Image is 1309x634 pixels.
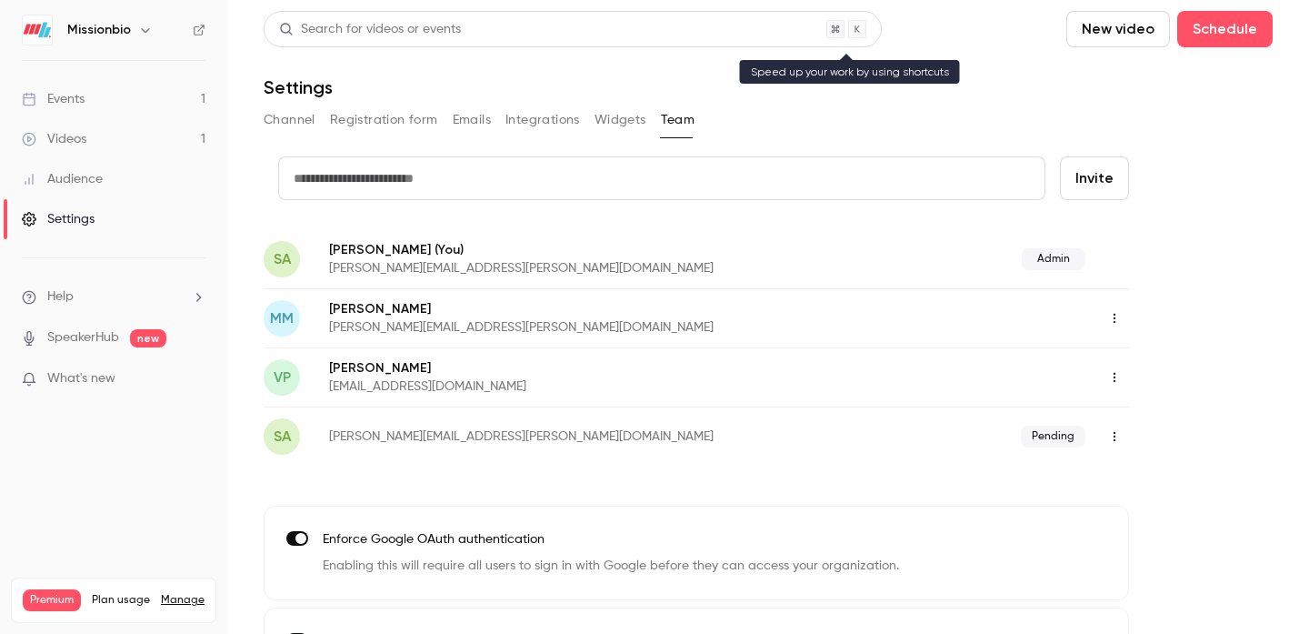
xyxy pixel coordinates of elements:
button: New video [1066,11,1170,47]
h6: Missionbio [67,21,131,39]
p: [PERSON_NAME][EMAIL_ADDRESS][PERSON_NAME][DOMAIN_NAME] [329,259,868,277]
div: Settings [22,210,95,228]
div: Events [22,90,85,108]
iframe: Noticeable Trigger [184,371,205,387]
p: [PERSON_NAME] [329,300,907,318]
div: Audience [22,170,103,188]
button: Channel [264,106,315,135]
span: Help [47,287,74,307]
button: Integrations [505,106,580,135]
button: Schedule [1177,11,1273,47]
h1: Settings [264,76,333,98]
span: MM [270,307,294,329]
p: Enabling this will require all users to sign in with Google before they can access your organizat... [323,557,899,576]
p: [PERSON_NAME] [329,359,814,377]
div: Search for videos or events [279,20,461,39]
p: Enforce Google OAuth authentication [323,530,899,549]
div: Videos [22,130,86,148]
span: Plan usage [92,593,150,608]
span: Premium [23,589,81,611]
p: [EMAIL_ADDRESS][DOMAIN_NAME] [329,377,814,396]
span: Pending [1021,426,1085,448]
button: Invite [1060,156,1129,200]
button: Widgets [595,106,646,135]
a: SpeakerHub [47,328,119,347]
p: [PERSON_NAME] [329,240,868,259]
button: Registration form [330,106,438,135]
span: (You) [431,240,464,259]
button: Emails [453,106,491,135]
span: SA [274,248,291,270]
span: Admin [1022,248,1085,270]
li: help-dropdown-opener [22,287,205,307]
span: sa [274,426,291,448]
span: VP [274,367,291,388]
img: Missionbio [23,15,52,45]
p: [PERSON_NAME][EMAIL_ADDRESS][PERSON_NAME][DOMAIN_NAME] [329,318,907,337]
p: [PERSON_NAME][EMAIL_ADDRESS][PERSON_NAME][DOMAIN_NAME] [329,428,867,446]
a: Manage [161,593,205,608]
span: new [130,329,166,347]
span: What's new [47,369,115,388]
button: Team [661,106,695,135]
